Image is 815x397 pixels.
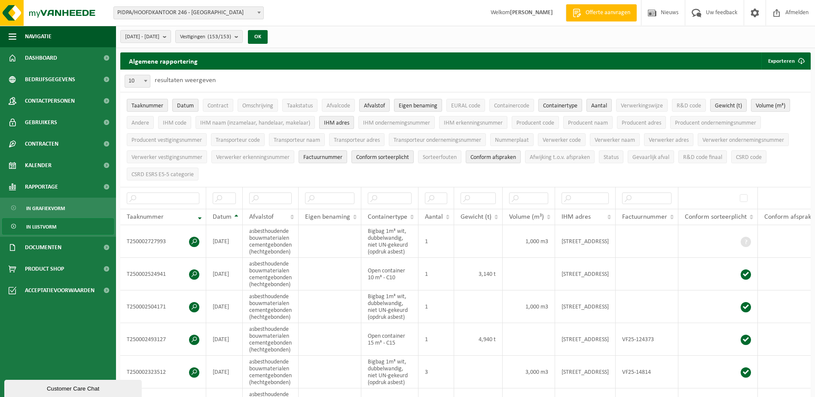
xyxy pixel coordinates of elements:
[675,120,756,126] span: Producent ondernemingsnummer
[319,116,354,129] button: IHM adresIHM adres: Activate to sort
[25,133,58,155] span: Contracten
[269,133,325,146] button: Transporteur naamTransporteur naam: Activate to sort
[25,112,57,133] span: Gebruikers
[616,323,678,356] td: VF25-124373
[206,225,243,258] td: [DATE]
[685,214,747,220] span: Conform sorteerplicht
[180,31,231,43] span: Vestigingen
[114,7,263,19] span: PIDPA/HOOFDKANTOOR 246 - ANTWERPEN
[131,171,194,178] span: CSRD ESRS E5-5 categorie
[243,323,299,356] td: asbesthoudende bouwmaterialen cementgebonden (hechtgebonden)
[327,103,350,109] span: Afvalcode
[361,290,418,323] td: Bigbag 1m³ wit, dubbelwandig, niet UN-gekeurd (opdruk asbest)
[368,214,407,220] span: Containertype
[538,99,582,112] button: ContainertypeContainertype: Activate to sort
[677,103,701,109] span: R&D code
[120,290,206,323] td: T250002504171
[555,290,616,323] td: [STREET_ADDRESS]
[622,214,667,220] span: Factuurnummer
[444,120,503,126] span: IHM erkenningsnummer
[555,258,616,290] td: [STREET_ADDRESS]
[418,356,454,388] td: 3
[446,99,485,112] button: EURAL codeEURAL code: Activate to sort
[125,75,150,88] span: 10
[454,323,503,356] td: 4,940 t
[672,99,706,112] button: R&D codeR&amp;D code: Activate to sort
[158,116,191,129] button: IHM codeIHM code: Activate to sort
[586,99,612,112] button: AantalAantal: Activate to sort
[731,150,766,163] button: CSRD codeCSRD code: Activate to sort
[334,137,380,144] span: Transporteur adres
[632,154,669,161] span: Gevaarlijk afval
[628,150,674,163] button: Gevaarlijk afval : Activate to sort
[543,137,581,144] span: Verwerker code
[131,103,163,109] span: Taaknummer
[617,116,666,129] button: Producent adresProducent adres: Activate to sort
[127,99,168,112] button: TaaknummerTaaknummer: Activate to remove sorting
[563,116,613,129] button: Producent naamProducent naam: Activate to sort
[621,103,663,109] span: Verwerkingswijze
[516,120,554,126] span: Producent code
[25,26,52,47] span: Navigatie
[324,120,349,126] span: IHM adres
[595,137,635,144] span: Verwerker naam
[303,154,342,161] span: Factuurnummer
[322,99,355,112] button: AfvalcodeAfvalcode: Activate to sort
[120,356,206,388] td: T250002323512
[25,155,52,176] span: Kalender
[562,214,591,220] span: IHM adres
[274,137,320,144] span: Transporteur naam
[358,116,435,129] button: IHM ondernemingsnummerIHM ondernemingsnummer: Activate to sort
[25,69,75,90] span: Bedrijfsgegevens
[489,99,534,112] button: ContainercodeContainercode: Activate to sort
[25,280,95,301] span: Acceptatievoorwaarden
[356,154,409,161] span: Conform sorteerplicht
[211,133,265,146] button: Transporteur codeTransporteur code: Activate to sort
[568,120,608,126] span: Producent naam
[243,356,299,388] td: asbesthoudende bouwmaterialen cementgebonden (hechtgebonden)
[351,150,414,163] button: Conform sorteerplicht : Activate to sort
[503,225,555,258] td: 1,000 m3
[683,154,722,161] span: R&D code finaal
[25,237,61,258] span: Documenten
[120,225,206,258] td: T250002727993
[2,218,114,235] a: In lijstvorm
[25,47,57,69] span: Dashboard
[25,176,58,198] span: Rapportage
[389,133,486,146] button: Transporteur ondernemingsnummerTransporteur ondernemingsnummer : Activate to sort
[155,77,216,84] label: resultaten weergeven
[616,99,668,112] button: VerwerkingswijzeVerwerkingswijze: Activate to sort
[503,356,555,388] td: 3,000 m3
[599,150,623,163] button: StatusStatus: Activate to sort
[751,99,790,112] button: Volume (m³)Volume (m³): Activate to sort
[127,133,207,146] button: Producent vestigingsnummerProducent vestigingsnummer: Activate to sort
[175,30,243,43] button: Vestigingen(153/153)
[26,219,56,235] span: In lijstvorm
[206,356,243,388] td: [DATE]
[454,258,503,290] td: 3,140 t
[495,137,529,144] span: Nummerplaat
[120,323,206,356] td: T250002493127
[555,225,616,258] td: [STREET_ADDRESS]
[418,258,454,290] td: 1
[761,52,810,70] button: Exporteren
[418,150,461,163] button: SorteerfoutenSorteerfouten: Activate to sort
[216,154,290,161] span: Verwerker erkenningsnummer
[509,214,544,220] span: Volume (m³)
[470,154,516,161] span: Conform afspraken
[26,200,65,217] span: In grafiekvorm
[566,4,637,21] a: Offerte aanvragen
[678,150,727,163] button: R&D code finaalR&amp;D code finaal: Activate to sort
[604,154,619,161] span: Status
[249,214,274,220] span: Afvalstof
[644,133,693,146] button: Verwerker adresVerwerker adres: Activate to sort
[702,137,784,144] span: Verwerker ondernemingsnummer
[418,323,454,356] td: 1
[425,214,443,220] span: Aantal
[649,137,689,144] span: Verwerker adres
[243,225,299,258] td: asbesthoudende bouwmaterialen cementgebonden (hechtgebonden)
[25,258,64,280] span: Product Shop
[243,290,299,323] td: asbesthoudende bouwmaterialen cementgebonden (hechtgebonden)
[206,323,243,356] td: [DATE]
